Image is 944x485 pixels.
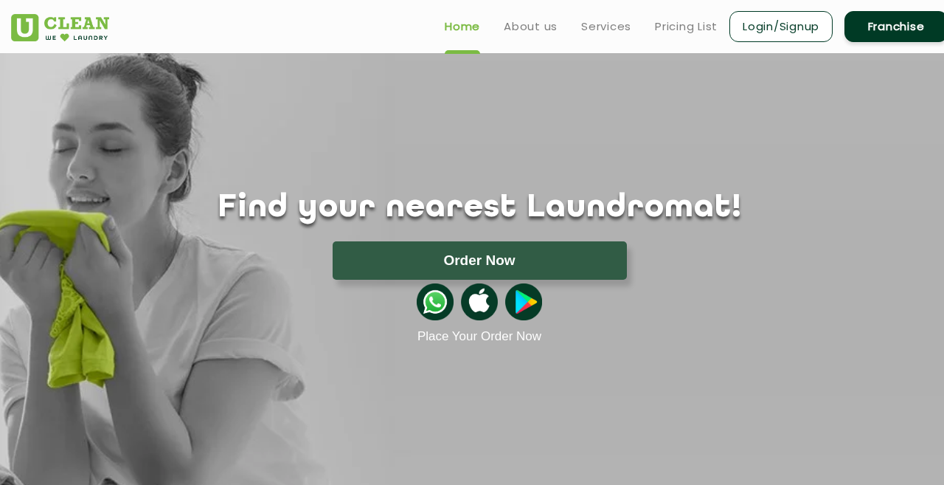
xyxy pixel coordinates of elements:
a: Home [445,18,480,35]
img: whatsappicon.png [417,283,454,320]
a: Pricing List [655,18,718,35]
a: Services [581,18,631,35]
img: UClean Laundry and Dry Cleaning [11,14,109,41]
img: playstoreicon.png [505,283,542,320]
button: Order Now [333,241,627,280]
a: Place Your Order Now [417,329,541,344]
a: About us [504,18,558,35]
img: apple-icon.png [461,283,498,320]
a: Login/Signup [729,11,833,42]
